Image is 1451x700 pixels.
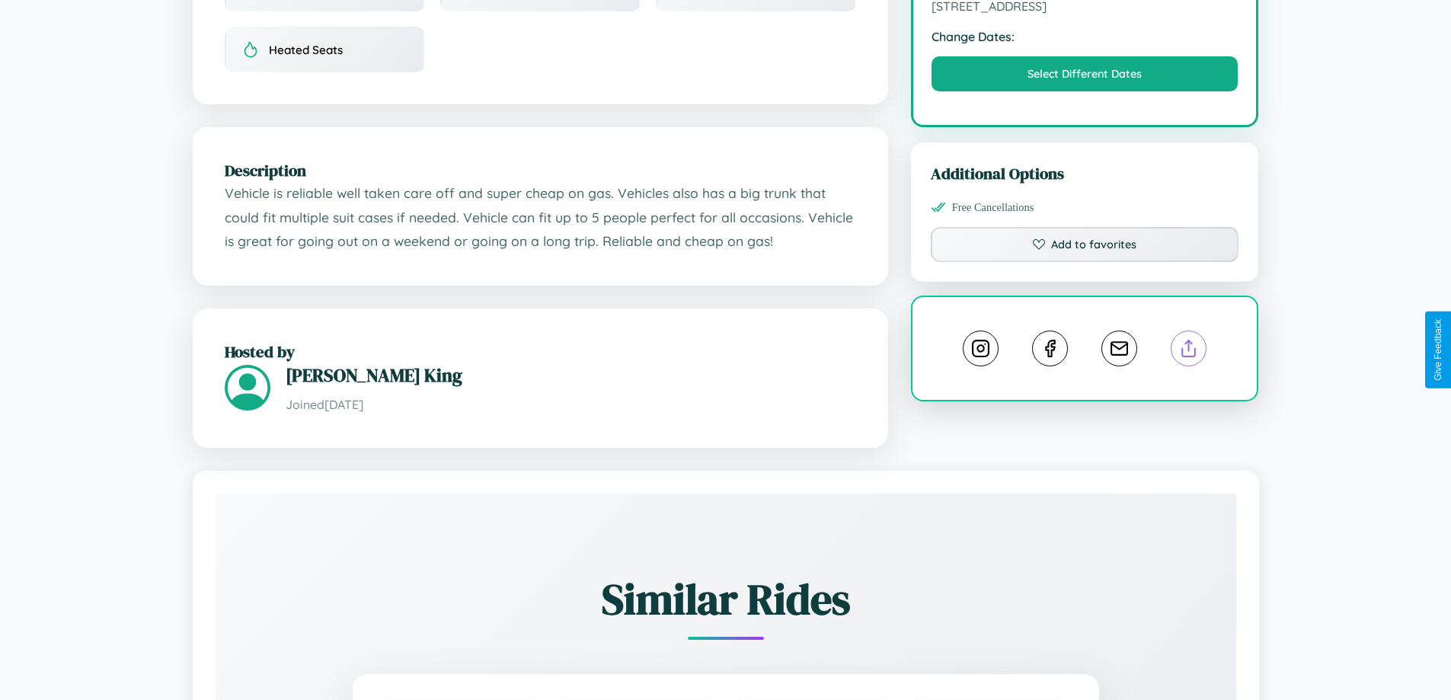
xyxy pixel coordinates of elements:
button: Add to favorites [931,227,1239,262]
h3: Additional Options [931,162,1239,184]
span: Heated Seats [269,43,343,57]
h2: Description [225,159,856,181]
p: Vehicle is reliable well taken care off and super cheap on gas. Vehicles also has a big trunk tha... [225,181,856,254]
h2: Hosted by [225,340,856,363]
div: Give Feedback [1433,319,1443,381]
strong: Change Dates: [932,29,1238,44]
p: Joined [DATE] [286,394,856,416]
h3: [PERSON_NAME] King [286,363,856,388]
span: Free Cancellations [952,201,1034,214]
h2: Similar Rides [269,570,1183,628]
button: Select Different Dates [932,56,1238,91]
